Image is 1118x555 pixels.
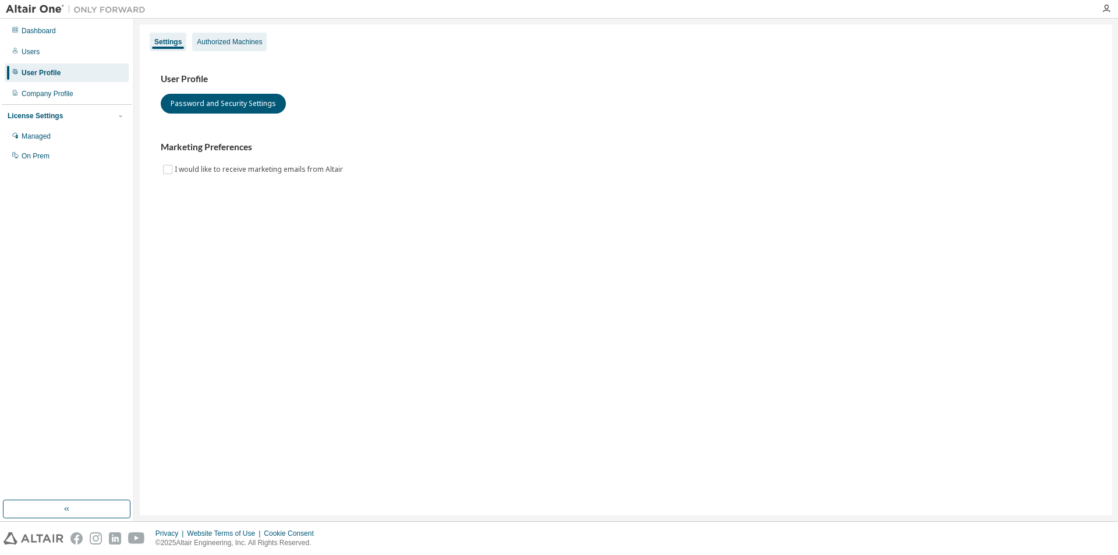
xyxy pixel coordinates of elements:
h3: Marketing Preferences [161,142,1091,153]
img: linkedin.svg [109,532,121,545]
div: Settings [154,37,182,47]
div: User Profile [22,68,61,77]
p: © 2025 Altair Engineering, Inc. All Rights Reserved. [155,538,321,548]
div: Cookie Consent [264,529,320,538]
img: altair_logo.svg [3,532,63,545]
label: I would like to receive marketing emails from Altair [175,162,345,176]
div: On Prem [22,151,49,161]
div: Authorized Machines [197,37,262,47]
div: Company Profile [22,89,73,98]
div: Users [22,47,40,56]
button: Password and Security Settings [161,94,286,114]
div: License Settings [8,111,63,121]
img: facebook.svg [70,532,83,545]
div: Dashboard [22,26,56,36]
img: instagram.svg [90,532,102,545]
img: Altair One [6,3,151,15]
div: Managed [22,132,51,141]
div: Privacy [155,529,187,538]
div: Website Terms of Use [187,529,264,538]
img: youtube.svg [128,532,145,545]
h3: User Profile [161,73,1091,85]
